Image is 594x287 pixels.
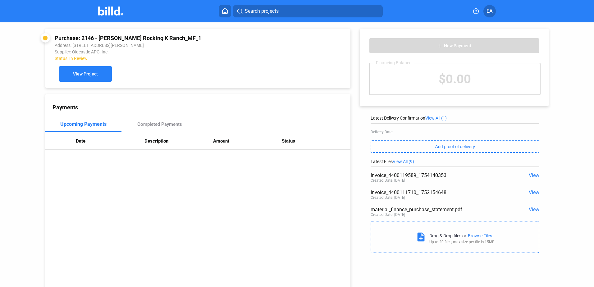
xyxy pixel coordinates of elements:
span: View [529,207,539,212]
div: Invoice_4400111710_1752154648 [371,189,506,195]
th: Status [282,132,350,150]
button: Search projects [233,5,383,17]
div: Financing Balance [373,60,414,65]
th: Amount [213,132,282,150]
div: Completed Payments [137,121,182,127]
div: Latest Delivery Confirmation [371,116,539,121]
div: Supplier: Oldcastle APG, Inc. [55,49,284,54]
span: View Project [73,72,98,77]
button: Add proof of delivery [371,140,539,153]
div: Invoice_4400119589_1754140353 [371,172,506,178]
div: material_finance_purchase_statement.pdf [371,207,506,212]
span: View All (1) [425,116,447,121]
div: Delivery Date: [371,130,539,134]
mat-icon: note_add [416,232,426,242]
span: New Payment [444,43,471,48]
button: EA [483,5,496,17]
span: View [529,172,539,178]
div: Browse Files. [468,233,493,238]
div: Address: [STREET_ADDRESS][PERSON_NAME] [55,43,284,48]
div: $0.00 [370,63,540,94]
mat-icon: add [437,43,442,48]
span: Search projects [245,7,279,15]
span: Add proof of delivery [435,144,475,149]
div: Created Date: [DATE] [371,195,405,200]
img: Billd Company Logo [98,7,123,16]
span: View All (9) [393,159,414,164]
span: View [529,189,539,195]
div: Drag & Drop files or [429,233,466,238]
div: Upcoming Payments [60,121,107,127]
th: Date [76,132,144,150]
div: Up to 20 files, max size per file is 15MB [429,240,494,244]
div: Status: In Review [55,56,284,61]
div: Purchase: 2146 - [PERSON_NAME] Rocking K Ranch_MF_1 [55,35,284,41]
div: Payments [53,104,350,111]
button: View Project [59,66,112,82]
div: Latest Files [371,159,539,164]
div: Created Date: [DATE] [371,212,405,217]
button: New Payment [369,38,539,53]
th: Description [144,132,213,150]
span: EA [487,7,493,15]
div: Created Date: [DATE] [371,178,405,183]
